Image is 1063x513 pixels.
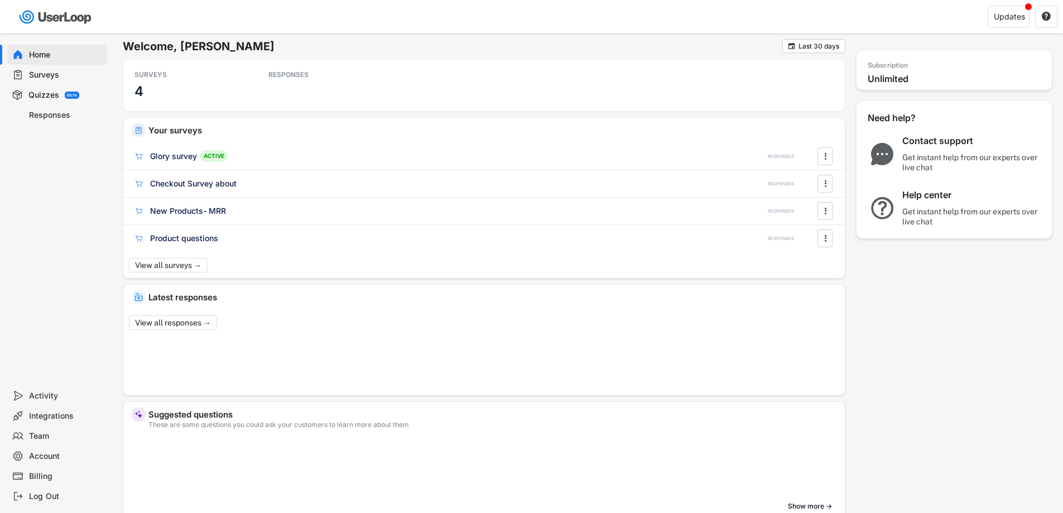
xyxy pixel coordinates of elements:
[67,93,77,97] div: BETA
[902,152,1042,172] div: Get instant help from our experts over live chat
[868,143,897,165] img: ChatMajor.svg
[150,233,218,244] div: Product questions
[787,42,796,50] button: 
[148,126,836,135] div: Your surveys
[29,491,103,502] div: Log Out
[134,410,143,419] img: MagicMajor%20%28Purple%29.svg
[28,90,59,100] div: Quizzes
[768,181,794,187] div: RESPONSES
[148,293,836,301] div: Latest responses
[29,70,103,80] div: Surveys
[148,410,836,419] div: Suggested questions
[1041,12,1051,22] button: 
[200,150,228,162] div: ACTIVE
[768,154,794,160] div: RESPONSES
[150,151,197,162] div: Glory survey
[824,150,826,162] text: 
[799,43,839,50] div: Last 30 days
[824,232,826,244] text: 
[29,50,103,60] div: Home
[29,110,103,121] div: Responses
[150,205,226,217] div: New Products- MRR
[994,13,1025,21] div: Updates
[150,178,237,189] div: Checkout Survey about
[134,70,235,79] div: SURVEYS
[29,391,103,401] div: Activity
[768,208,794,214] div: RESPONSES
[29,411,103,421] div: Integrations
[29,431,103,442] div: Team
[820,203,831,219] button: 
[17,6,95,28] img: userloop-logo-01.svg
[824,178,826,189] text: 
[788,42,795,50] text: 
[129,315,217,330] button: View all responses →
[148,421,836,428] div: These are some questions you could ask your customers to learn more about them
[902,207,1042,227] div: Get instant help from our experts over live chat
[1042,11,1051,21] text: 
[868,112,946,124] div: Need help?
[820,230,831,247] button: 
[868,61,908,70] div: Subscription
[29,471,103,482] div: Billing
[820,148,831,165] button: 
[820,175,831,192] button: 
[868,73,1046,85] div: Unlimited
[29,451,103,462] div: Account
[268,70,369,79] div: RESPONSES
[902,189,1042,201] div: Help center
[129,258,208,272] button: View all surveys →
[134,293,143,301] img: IncomingMajor.svg
[123,39,782,54] h6: Welcome, [PERSON_NAME]
[768,236,794,242] div: RESPONSES
[902,135,1042,147] div: Contact support
[868,197,897,219] img: QuestionMarkInverseMajor.svg
[134,83,143,100] h3: 4
[824,205,826,217] text: 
